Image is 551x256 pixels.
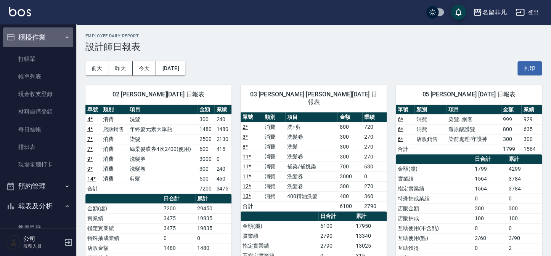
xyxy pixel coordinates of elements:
[507,213,542,223] td: 100
[414,124,447,134] td: 消費
[195,203,231,213] td: 29450
[241,112,263,122] th: 單號
[473,203,507,213] td: 300
[198,105,215,115] th: 金額
[362,152,387,162] td: 270
[3,176,73,196] button: 預約管理
[362,132,387,142] td: 270
[198,154,215,164] td: 3000
[501,144,522,154] td: 1799
[521,114,542,124] td: 929
[396,105,414,115] th: 單號
[318,231,354,241] td: 2790
[337,191,362,201] td: 400
[521,105,542,115] th: 業績
[85,203,162,213] td: 金額(虛)
[354,231,387,241] td: 13340
[85,213,162,223] td: 實業績
[362,122,387,132] td: 720
[263,171,285,181] td: 消費
[198,114,215,124] td: 300
[3,196,73,216] button: 報表及分析
[473,184,507,194] td: 1564
[101,144,127,154] td: 消費
[285,152,338,162] td: 洗髮卷
[263,162,285,171] td: 消費
[263,132,285,142] td: 消費
[285,181,338,191] td: 洗髮卷
[214,134,231,144] td: 2130
[507,164,542,174] td: 4299
[285,132,338,142] td: 洗髮卷
[85,61,109,75] button: 前天
[501,124,522,134] td: 800
[263,112,285,122] th: 類別
[396,213,473,223] td: 店販抽成
[396,243,473,253] td: 互助獲得
[101,114,127,124] td: 消費
[507,174,542,184] td: 3784
[501,114,522,124] td: 999
[362,112,387,122] th: 業績
[3,138,73,156] a: 排班表
[241,231,318,241] td: 實業績
[470,5,509,20] button: 名留非凡
[285,122,338,132] td: 洗+剪
[128,124,198,134] td: 年終髮元素大單瓶
[337,152,362,162] td: 300
[128,114,198,124] td: 洗髮
[507,233,542,243] td: 3/90
[337,171,362,181] td: 3000
[482,8,506,17] div: 名留非凡
[354,221,387,231] td: 17950
[195,233,231,243] td: 0
[85,42,542,52] h3: 設計師日報表
[162,233,195,243] td: 0
[517,61,542,75] button: 列印
[473,243,507,253] td: 0
[396,194,473,203] td: 特殊抽成業績
[195,213,231,223] td: 19835
[101,174,127,184] td: 消費
[318,221,354,231] td: 6100
[3,50,73,68] a: 打帳單
[473,174,507,184] td: 1564
[3,156,73,173] a: 現場電腦打卡
[263,181,285,191] td: 消費
[263,122,285,132] td: 消費
[109,61,133,75] button: 昨天
[396,203,473,213] td: 店販金額
[133,61,156,75] button: 今天
[501,134,522,144] td: 300
[23,235,62,243] h5: 公司
[354,241,387,251] td: 13025
[362,142,387,152] td: 270
[101,124,127,134] td: 店販銷售
[214,114,231,124] td: 240
[241,241,318,251] td: 指定實業績
[6,235,21,250] img: Person
[285,191,338,201] td: 400精油洗髮
[447,105,501,115] th: 項目
[85,233,162,243] td: 特殊抽成業績
[318,211,354,221] th: 日合計
[354,211,387,221] th: 累計
[521,144,542,154] td: 1564
[85,223,162,233] td: 指定實業績
[473,154,507,164] th: 日合計
[396,144,414,154] td: 合計
[473,194,507,203] td: 0
[241,112,387,211] table: a dense table
[128,105,198,115] th: 項目
[198,124,215,134] td: 1480
[362,191,387,201] td: 360
[285,171,338,181] td: 洗髮券
[195,194,231,204] th: 累計
[396,223,473,233] td: 互助使用(不含點)
[362,201,387,211] td: 2790
[241,221,318,231] td: 金額(虛)
[128,144,198,154] td: 絲柔髮膜券4次2400(使用)
[337,122,362,132] td: 800
[250,91,378,106] span: 03 [PERSON_NAME] [PERSON_NAME][DATE] 日報表
[447,114,501,124] td: 染髮..網客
